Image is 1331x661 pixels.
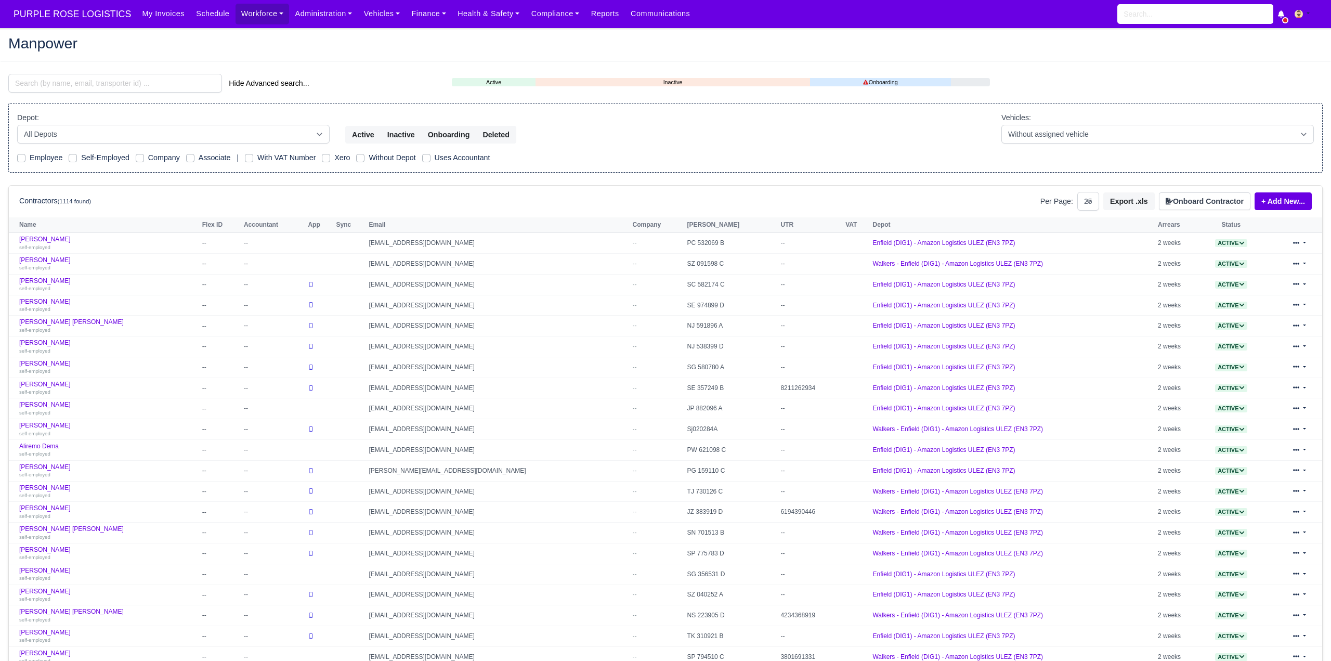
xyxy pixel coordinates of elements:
[200,585,241,605] td: --
[19,484,197,499] a: [PERSON_NAME] self-employed
[200,316,241,336] td: --
[632,591,636,598] span: --
[685,274,778,295] td: SC 582174 C
[1215,425,1247,433] span: Active
[366,523,630,543] td: [EMAIL_ADDRESS][DOMAIN_NAME]
[200,605,241,626] td: --
[632,425,636,433] span: --
[19,513,50,519] small: self-employed
[366,274,630,295] td: [EMAIL_ADDRESS][DOMAIN_NAME]
[632,571,636,578] span: --
[19,197,91,205] h6: Contractors
[1215,508,1247,516] span: Active
[241,398,305,419] td: --
[1279,611,1331,661] div: Chat Widget
[685,217,778,233] th: [PERSON_NAME]
[685,502,778,523] td: JZ 383919 D
[685,357,778,378] td: SG 580780 A
[241,460,305,481] td: --
[872,281,1015,288] a: Enfield (DIG1) - Amazon Logistics ULEZ (EN3 7PZ)
[872,405,1015,412] a: Enfield (DIG1) - Amazon Logistics ULEZ (EN3 7PZ)
[19,277,197,292] a: [PERSON_NAME] self-employed
[19,575,50,581] small: self-employed
[685,398,778,419] td: JP 882096 A
[1215,446,1247,453] a: Active
[872,302,1015,309] a: Enfield (DIG1) - Amazon Logistics ULEZ (EN3 7PZ)
[366,481,630,502] td: [EMAIL_ADDRESS][DOMAIN_NAME]
[1201,217,1261,233] th: Status
[630,217,684,233] th: Company
[778,523,843,543] td: --
[1215,343,1247,350] a: Active
[190,4,235,24] a: Schedule
[241,233,305,254] td: --
[136,4,190,24] a: My Invoices
[1215,653,1247,661] span: Active
[1215,302,1247,309] a: Active
[289,4,358,24] a: Administration
[305,217,333,233] th: App
[19,306,50,312] small: self-employed
[778,585,843,605] td: --
[685,440,778,461] td: PW 621098 C
[778,626,843,647] td: --
[19,327,50,333] small: self-employed
[872,612,1043,619] a: Walkers - Enfield (DIG1) - Amazon Logistics ULEZ (EN3 7PZ)
[1215,488,1247,495] a: Active
[200,564,241,585] td: --
[778,336,843,357] td: --
[685,523,778,543] td: SN 701513 B
[1215,364,1247,371] a: Active
[685,254,778,275] td: SZ 091598 C
[1215,467,1247,474] a: Active
[241,336,305,357] td: --
[632,550,636,557] span: --
[778,217,843,233] th: UTR
[1155,316,1201,336] td: 2 weeks
[241,564,305,585] td: --
[526,4,585,24] a: Compliance
[8,4,136,24] a: PURPLE ROSE LOGISTICS
[778,460,843,481] td: --
[241,626,305,647] td: --
[810,78,951,87] a: Onboarding
[81,152,129,164] label: Self-Employed
[19,525,197,540] a: [PERSON_NAME] [PERSON_NAME] self-employed
[632,384,636,392] span: --
[632,446,636,453] span: --
[19,596,50,602] small: self-employed
[778,502,843,523] td: 6194390446
[200,398,241,419] td: --
[17,112,39,124] label: Depot:
[369,152,415,164] label: Without Depot
[778,440,843,461] td: --
[452,78,536,87] a: Active
[241,605,305,626] td: --
[200,481,241,502] td: --
[872,384,1015,392] a: Enfield (DIG1) - Amazon Logistics ULEZ (EN3 7PZ)
[1215,260,1247,267] a: Active
[200,460,241,481] td: --
[872,425,1043,433] a: Walkers - Enfield (DIG1) - Amazon Logistics ULEZ (EN3 7PZ)
[19,472,50,477] small: self-employed
[872,488,1043,495] a: Walkers - Enfield (DIG1) - Amazon Logistics ULEZ (EN3 7PZ)
[200,626,241,647] td: --
[872,364,1015,371] a: Enfield (DIG1) - Amazon Logistics ULEZ (EN3 7PZ)
[870,217,1155,233] th: Depot
[1155,336,1201,357] td: 2 weeks
[872,653,1043,660] a: Walkers - Enfield (DIG1) - Amazon Logistics ULEZ (EN3 7PZ)
[366,502,630,523] td: [EMAIL_ADDRESS][DOMAIN_NAME]
[1215,508,1247,515] a: Active
[200,440,241,461] td: --
[1250,192,1312,210] div: + Add New...
[1215,612,1247,619] span: Active
[19,451,50,457] small: self-employed
[366,295,630,316] td: [EMAIL_ADDRESS][DOMAIN_NAME]
[632,612,636,619] span: --
[1001,112,1031,124] label: Vehicles:
[1215,322,1247,330] span: Active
